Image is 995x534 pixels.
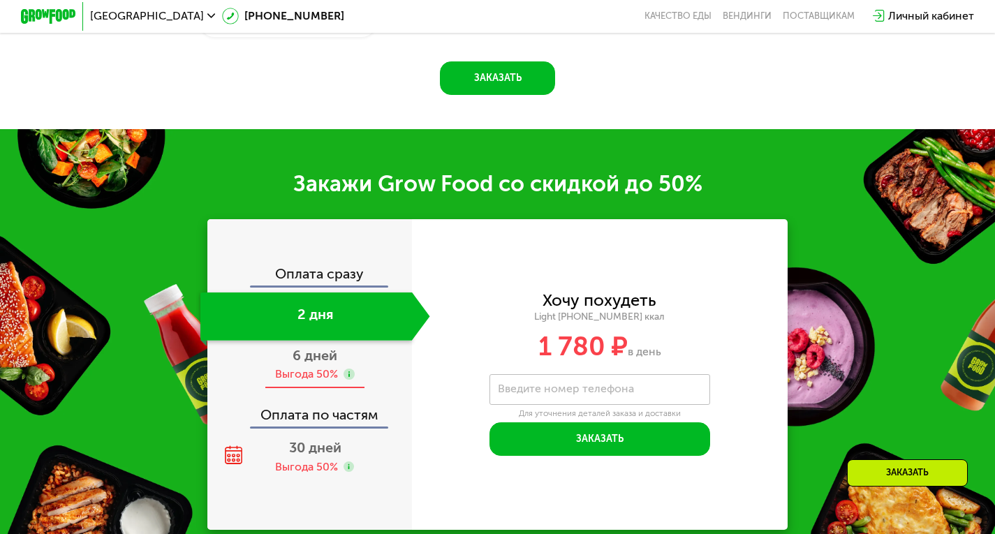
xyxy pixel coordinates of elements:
div: Light [PHONE_NUMBER] ккал [412,311,788,323]
span: 1 780 ₽ [538,331,628,362]
a: [PHONE_NUMBER] [222,8,344,24]
div: поставщикам [783,10,855,22]
a: Вендинги [723,10,772,22]
span: 30 дней [289,439,341,456]
div: Оплата сразу [209,267,412,285]
label: Введите номер телефона [498,385,634,393]
div: Заказать [847,459,968,487]
div: Выгода 50% [275,366,338,382]
div: Для уточнения деталей заказа и доставки [489,408,711,419]
div: Хочу похудеть [543,293,656,309]
a: Качество еды [644,10,712,22]
span: 6 дней [293,347,337,364]
button: Заказать [489,422,711,456]
div: Выгода 50% [275,459,338,475]
span: в день [628,345,661,358]
span: [GEOGRAPHIC_DATA] [90,10,204,22]
div: Личный кабинет [888,8,974,24]
button: Заказать [440,61,555,95]
div: Оплата по частям [209,394,412,427]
